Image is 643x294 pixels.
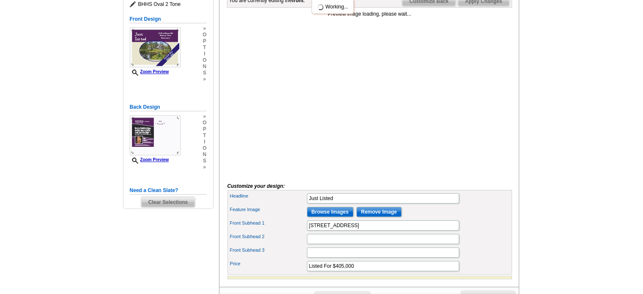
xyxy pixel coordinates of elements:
span: p [202,38,206,44]
span: Clear Selections [141,197,195,207]
label: Feature Image [230,206,306,213]
span: n [202,151,206,158]
span: » [202,76,206,82]
h5: Back Design [130,103,207,111]
img: backsmallthumbnail.jpg [130,115,181,155]
div: Preview image loading, please wait... [227,10,512,18]
input: Browse Images [307,207,353,217]
label: Front Subhead 2 [230,233,306,240]
a: Zoom Preview [130,69,169,74]
label: Front Subhead 3 [230,247,306,254]
img: loading... [317,4,324,11]
label: Price [230,260,306,267]
span: p [202,126,206,132]
span: » [202,113,206,120]
span: i [202,51,206,57]
i: Customize your design: [227,183,285,189]
span: s [202,70,206,76]
h5: Need a Clean Slate? [130,187,207,195]
span: i [202,139,206,145]
img: frontsmallthumbnail.jpg [130,27,181,67]
input: Remove Image [356,207,402,217]
label: Front Subhead 1 [230,220,306,227]
span: n [202,63,206,70]
span: o [202,145,206,151]
span: o [202,32,206,38]
span: s [202,158,206,164]
span: t [202,132,206,139]
span: » [202,164,206,170]
span: o [202,120,206,126]
span: o [202,57,206,63]
label: Headline [230,192,306,200]
span: » [202,25,206,32]
a: Zoom Preview [130,157,169,162]
h5: Front Design [130,15,207,23]
span: t [202,44,206,51]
